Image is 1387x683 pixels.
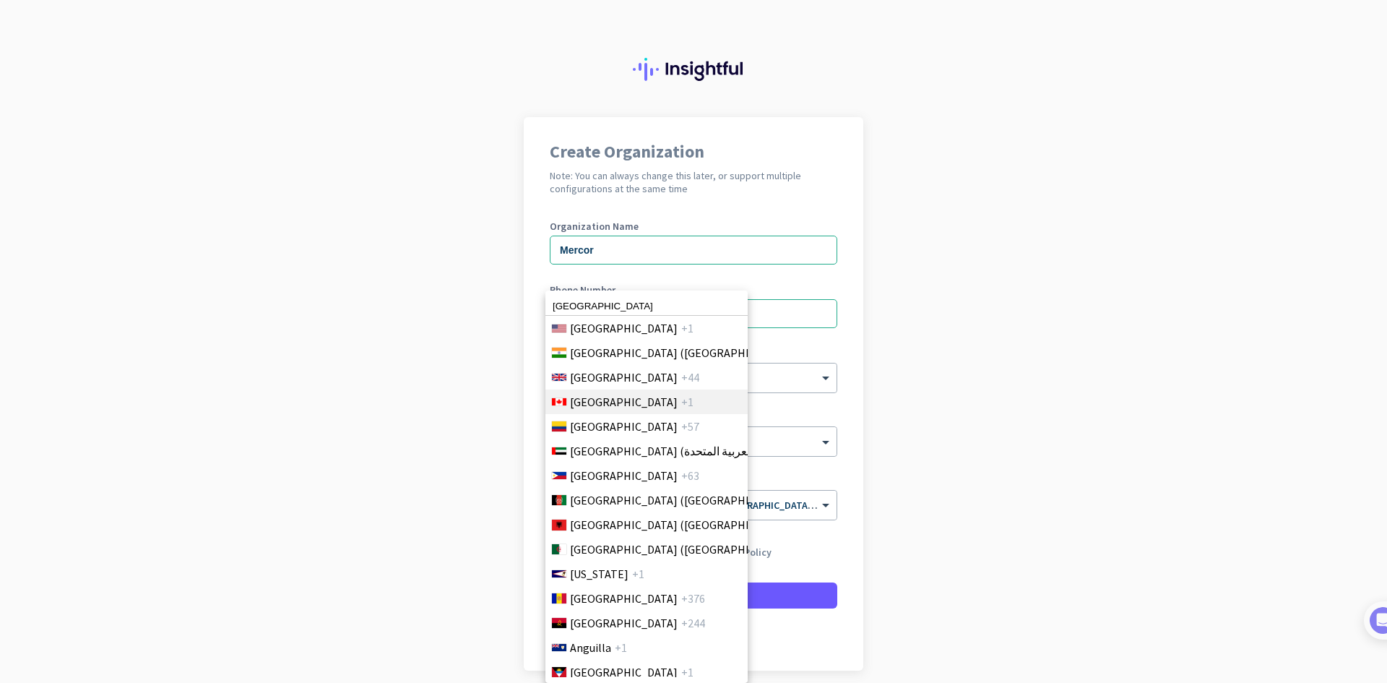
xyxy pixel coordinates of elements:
[681,319,693,337] span: +1
[681,590,705,607] span: +376
[570,590,678,607] span: [GEOGRAPHIC_DATA]
[615,639,627,656] span: +1
[681,418,699,435] span: +57
[570,541,795,558] span: [GEOGRAPHIC_DATA] (‫[GEOGRAPHIC_DATA]‬‎)
[570,565,628,583] span: [US_STATE]
[570,393,678,411] span: [GEOGRAPHIC_DATA]
[570,663,678,681] span: [GEOGRAPHIC_DATA]
[570,516,795,533] span: [GEOGRAPHIC_DATA] ([GEOGRAPHIC_DATA])
[681,369,699,386] span: +44
[632,565,644,583] span: +1
[570,418,678,435] span: [GEOGRAPHIC_DATA]
[570,491,795,509] span: [GEOGRAPHIC_DATA] (‫[GEOGRAPHIC_DATA]‬‎)
[681,393,693,411] span: +1
[570,344,795,361] span: [GEOGRAPHIC_DATA] ([GEOGRAPHIC_DATA])
[570,369,678,386] span: [GEOGRAPHIC_DATA]
[545,297,748,316] input: Search Country
[570,467,678,484] span: [GEOGRAPHIC_DATA]
[681,663,693,681] span: +1
[570,442,798,460] span: [GEOGRAPHIC_DATA] (‫الإمارات العربية المتحدة‬‎)
[681,467,699,484] span: +63
[570,639,611,656] span: Anguilla
[570,319,678,337] span: [GEOGRAPHIC_DATA]
[570,614,678,632] span: [GEOGRAPHIC_DATA]
[681,614,705,632] span: +244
